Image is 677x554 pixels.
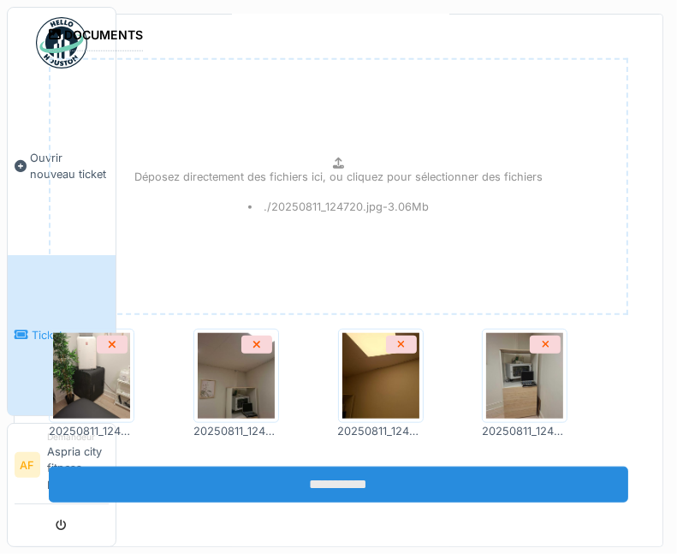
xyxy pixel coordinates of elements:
div: 20250811_124720.jpg [338,423,424,439]
img: y8xfk4t99iynllncqru6x55yvgsf [198,333,275,419]
div: 20250811_124722.jpg [193,423,279,439]
img: xh9bi4apkszrki9mhkpm60vpy0yc [486,333,563,419]
li: Aspria city fitness Fitness avl [47,431,109,500]
span: Ouvrir nouveau ticket [30,150,109,182]
li: AF [15,452,40,478]
p: Déposez directement des fichiers ici, ou cliquez pour sélectionner des fichiers [134,169,543,185]
div: 20250811_124859.jpg [49,423,134,439]
li: ./20250811_124720.jpg - 3.06 Mb [248,199,429,215]
img: niju871crk0sxih20rj3p7uhmh8z [53,333,130,419]
div: 20250811_124813.jpg [482,423,567,439]
span: Tickets [32,327,109,343]
div: Documents [49,22,143,51]
div: Demandeur [47,431,109,444]
a: Ouvrir nouveau ticket [8,78,116,255]
a: AF DemandeurAspria city fitness Fitness avl [15,431,109,504]
img: j1xfr44x4ubupj86xq8xx7rrv417 [342,333,419,419]
a: Tickets [8,255,116,415]
img: Badge_color-CXgf-gQk.svg [36,17,87,69]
